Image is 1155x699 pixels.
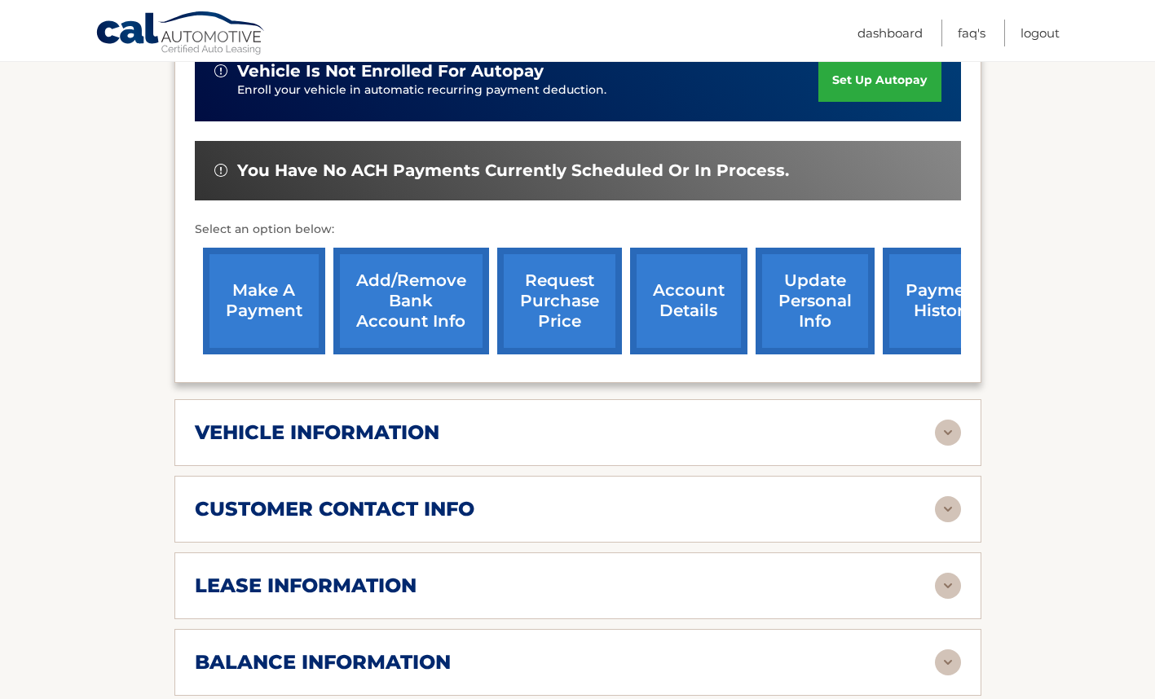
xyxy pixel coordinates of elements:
[203,248,325,354] a: make a payment
[857,20,923,46] a: Dashboard
[195,497,474,521] h2: customer contact info
[237,61,544,81] span: vehicle is not enrolled for autopay
[818,59,941,102] a: set up autopay
[935,496,961,522] img: accordion-rest.svg
[630,248,747,354] a: account details
[935,420,961,446] img: accordion-rest.svg
[214,164,227,177] img: alert-white.svg
[935,573,961,599] img: accordion-rest.svg
[237,81,819,99] p: Enroll your vehicle in automatic recurring payment deduction.
[883,248,1005,354] a: payment history
[1021,20,1060,46] a: Logout
[756,248,875,354] a: update personal info
[195,220,961,240] p: Select an option below:
[497,248,622,354] a: request purchase price
[958,20,985,46] a: FAQ's
[95,11,267,58] a: Cal Automotive
[237,160,789,181] span: You have no ACH payments currently scheduled or in process.
[214,64,227,77] img: alert-white.svg
[935,649,961,675] img: accordion-rest.svg
[333,248,489,354] a: Add/Remove bank account info
[195,420,439,445] h2: vehicle information
[195,574,417,598] h2: lease information
[195,650,451,675] h2: balance information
